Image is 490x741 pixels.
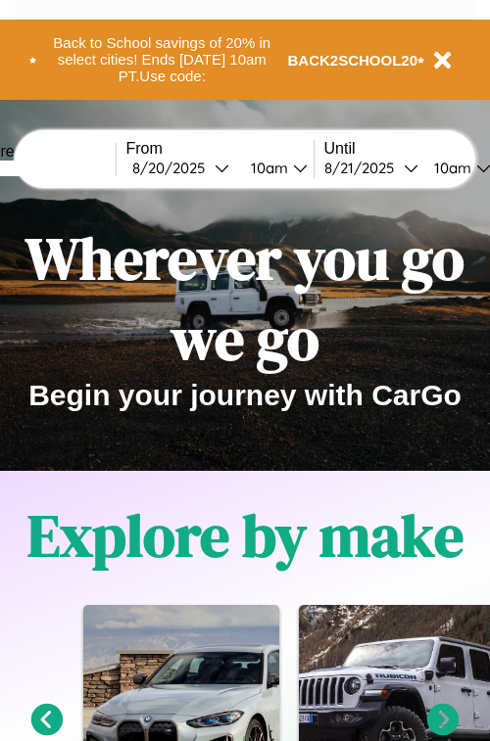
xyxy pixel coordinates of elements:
button: 10am [235,158,314,178]
b: BACK2SCHOOL20 [288,52,418,69]
label: From [126,140,314,158]
div: 10am [241,159,293,177]
div: 10am [424,159,476,177]
button: 8/20/2025 [126,158,235,178]
h1: Explore by make [27,495,464,576]
div: 8 / 20 / 2025 [132,159,215,177]
button: Back to School savings of 20% in select cities! Ends [DATE] 10am PT.Use code: [36,29,288,90]
div: 8 / 21 / 2025 [324,159,404,177]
